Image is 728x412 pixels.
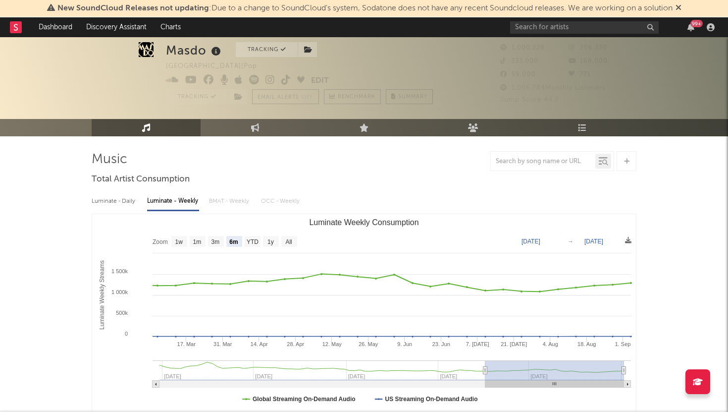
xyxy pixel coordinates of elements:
[154,17,188,37] a: Charts
[111,268,128,274] text: 1 500k
[501,341,527,347] text: 21. [DATE]
[568,238,573,245] text: →
[398,94,427,100] span: Summary
[213,341,232,347] text: 31. Mar
[166,60,268,72] div: [GEOGRAPHIC_DATA] | Pop
[359,341,378,347] text: 26. May
[147,193,199,210] div: Luminate - Weekly
[500,97,559,103] span: Jump Score: 44.7
[615,341,631,347] text: 1. Sep
[500,58,538,64] span: 133,000
[577,341,596,347] text: 18. Aug
[285,238,292,245] text: All
[521,238,540,245] text: [DATE]
[386,89,433,104] button: Summary
[500,71,535,78] span: 59,000
[99,260,105,330] text: Luminate Weekly Streams
[491,158,595,166] input: Search by song name or URL
[247,238,259,245] text: YTD
[500,85,606,91] span: 1,096,784 Monthly Listeners
[177,341,196,347] text: 17. Mar
[311,75,329,87] button: Edit
[287,341,304,347] text: 28. Apr
[32,17,79,37] a: Dashboard
[153,238,168,245] text: Zoom
[676,4,681,12] span: Dismiss
[57,4,209,12] span: New SoundCloud Releases not updating
[385,396,478,403] text: US Streaming On-Demand Audio
[79,17,154,37] a: Discovery Assistant
[569,58,608,64] span: 168,000
[687,23,694,31] button: 99+
[166,42,223,59] div: Masdo
[543,341,558,347] text: 4. Aug
[229,238,238,245] text: 6m
[193,238,202,245] text: 1m
[500,45,545,51] span: 1,000,228
[324,89,381,104] a: Benchmark
[397,341,412,347] text: 9. Jun
[338,91,375,103] span: Benchmark
[267,238,274,245] text: 1y
[584,238,603,245] text: [DATE]
[92,193,137,210] div: Luminate - Daily
[111,289,128,295] text: 1 000k
[175,238,183,245] text: 1w
[309,218,418,227] text: Luminate Weekly Consumption
[569,71,591,78] span: 771
[466,341,489,347] text: 7. [DATE]
[166,89,228,104] button: Tracking
[690,20,703,27] div: 99 +
[322,341,342,347] text: 12. May
[211,238,220,245] text: 3m
[57,4,673,12] span: : Due to a change to SoundCloud's system, Sodatone does not have any recent Soundcloud releases. ...
[92,174,190,185] span: Total Artist Consumption
[432,341,450,347] text: 23. Jun
[252,89,319,104] button: Email AlertsOff
[510,21,659,34] input: Search for artists
[125,331,128,337] text: 0
[116,310,128,316] text: 500k
[251,341,268,347] text: 14. Apr
[569,45,607,51] span: 206,330
[302,95,313,100] em: Off
[253,396,356,403] text: Global Streaming On-Demand Audio
[236,42,298,57] button: Tracking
